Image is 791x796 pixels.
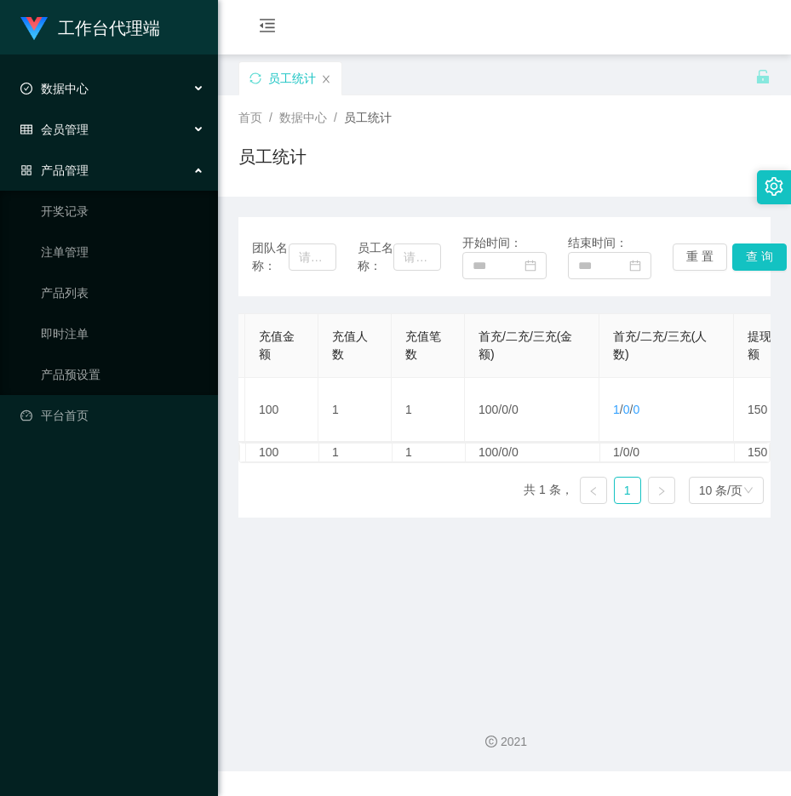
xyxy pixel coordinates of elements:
[238,144,307,169] h1: 员工统计
[405,329,441,361] span: 充值笔数
[613,403,620,416] span: 1
[748,329,783,361] span: 提现金额
[232,733,777,751] div: 2021
[465,378,599,442] td: / /
[20,398,204,432] a: 图标: dashboard平台首页
[462,236,522,249] span: 开始时间：
[600,444,735,461] td: 1/0/0
[502,403,508,416] span: 0
[743,485,754,497] i: 图标: down
[268,62,316,94] div: 员工统计
[289,243,336,271] input: 请输入
[599,378,734,442] td: / /
[245,378,318,442] td: 100
[614,477,641,504] li: 1
[41,194,204,228] a: 开奖记录
[344,111,392,124] span: 员工统计
[20,17,48,41] img: logo.9652507e.png
[279,111,327,124] span: 数据中心
[613,329,707,361] span: 首充/二充/三充(人数)
[58,1,160,55] h1: 工作台代理端
[238,1,296,55] i: 图标: menu-fold
[524,260,536,272] i: 图标: calendar
[334,111,337,124] span: /
[393,444,466,461] td: 1
[393,243,441,271] input: 请输入
[623,403,630,416] span: 0
[392,378,465,442] td: 1
[20,83,32,94] i: 图标: check-circle-o
[615,478,640,503] a: 1
[238,111,262,124] span: 首页
[41,235,204,269] a: 注单管理
[358,239,394,275] span: 员工名称：
[580,477,607,504] li: 上一页
[259,329,295,361] span: 充值金额
[20,20,160,34] a: 工作台代理端
[318,378,392,442] td: 1
[252,239,289,275] span: 团队名称：
[246,444,319,461] td: 100
[20,123,32,135] i: 图标: table
[732,243,787,271] button: 查 询
[20,82,89,95] span: 数据中心
[656,486,667,496] i: 图标: right
[479,329,572,361] span: 首充/二充/三充(金额)
[648,477,675,504] li: 下一页
[466,444,600,461] td: 100/0/0
[673,243,727,271] button: 重 置
[249,72,261,84] i: 图标: sync
[629,260,641,272] i: 图标: calendar
[568,236,628,249] span: 结束时间：
[321,74,331,84] i: 图标: close
[41,317,204,351] a: 即时注单
[765,177,783,196] i: 图标: setting
[633,403,639,416] span: 0
[20,123,89,136] span: 会员管理
[755,69,771,84] i: 图标: unlock
[269,111,272,124] span: /
[485,736,497,747] i: 图标: copyright
[319,444,393,461] td: 1
[20,164,32,176] i: 图标: appstore-o
[524,477,573,504] li: 共 1 条，
[41,358,204,392] a: 产品预设置
[41,276,204,310] a: 产品列表
[20,163,89,177] span: 产品管理
[588,486,599,496] i: 图标: left
[479,403,498,416] span: 100
[332,329,368,361] span: 充值人数
[699,478,742,503] div: 10 条/页
[512,403,519,416] span: 0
